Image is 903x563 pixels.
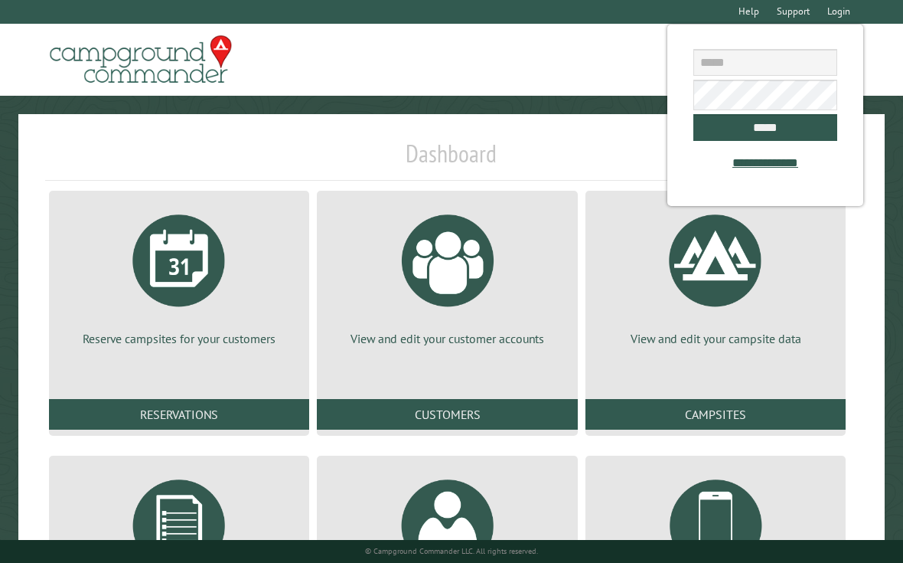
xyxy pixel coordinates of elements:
[604,330,827,347] p: View and edit your campsite data
[67,203,291,347] a: Reserve campsites for your customers
[604,203,827,347] a: View and edit your campsite data
[335,330,559,347] p: View and edit your customer accounts
[335,203,559,347] a: View and edit your customer accounts
[585,399,846,430] a: Campsites
[45,139,858,181] h1: Dashboard
[45,30,236,90] img: Campground Commander
[49,399,309,430] a: Reservations
[365,546,538,556] small: © Campground Commander LLC. All rights reserved.
[317,399,577,430] a: Customers
[67,330,291,347] p: Reserve campsites for your customers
